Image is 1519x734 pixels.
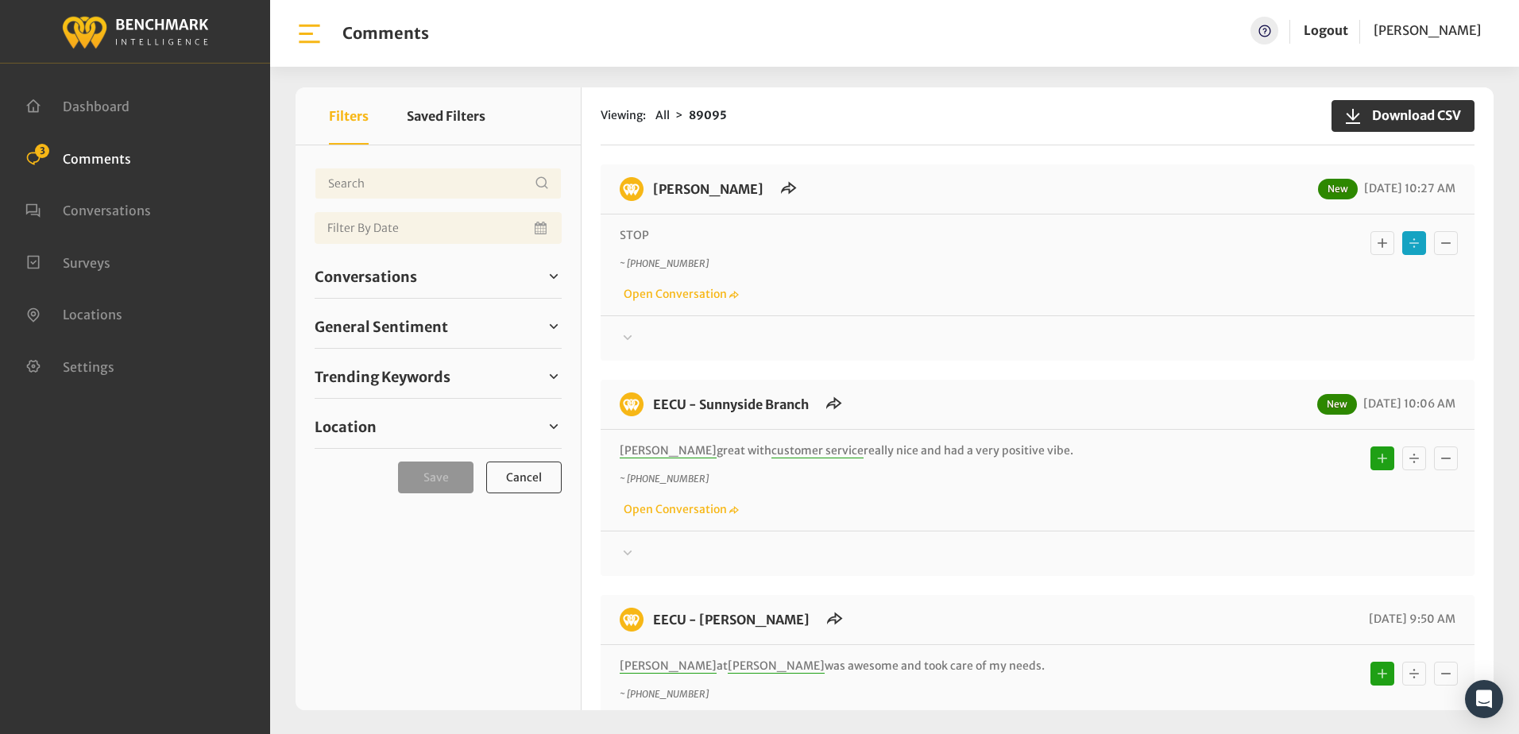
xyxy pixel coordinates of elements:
span: Viewing: [601,107,646,124]
a: [PERSON_NAME] [653,181,763,197]
a: Dashboard [25,97,129,113]
a: Location [315,415,562,438]
span: [PERSON_NAME] [1374,22,1481,38]
span: Download CSV [1362,106,1461,125]
input: Date range input field [315,212,562,244]
span: Conversations [315,266,417,288]
i: ~ [PHONE_NUMBER] [620,688,709,700]
span: Conversations [63,203,151,218]
span: New [1317,394,1357,415]
span: Trending Keywords [315,366,450,388]
div: Open Intercom Messenger [1465,680,1503,718]
p: great with really nice and had a very positive vibe. [620,442,1247,459]
a: EECU - [PERSON_NAME] [653,612,810,628]
img: benchmark [620,608,644,632]
button: Download CSV [1332,100,1475,132]
a: Logout [1304,17,1348,44]
a: Trending Keywords [315,365,562,388]
a: Locations [25,305,122,321]
span: Settings [63,358,114,374]
a: Comments 3 [25,149,131,165]
span: [PERSON_NAME] [620,659,717,674]
span: Surveys [63,254,110,270]
h6: EECU - Demaree Branch [644,608,819,632]
a: Conversations [25,201,151,217]
button: Open Calendar [531,212,552,244]
a: EECU - Sunnyside Branch [653,396,809,412]
a: Surveys [25,253,110,269]
div: Basic example [1366,658,1462,690]
button: Filters [329,87,369,145]
button: Saved Filters [407,87,485,145]
p: at was awesome and took care of my needs. [620,658,1247,674]
a: Logout [1304,22,1348,38]
div: Basic example [1366,442,1462,474]
h6: EECU - Perrin [644,177,773,201]
i: ~ [PHONE_NUMBER] [620,473,709,485]
h6: EECU - Sunnyside Branch [644,392,818,416]
span: 3 [35,144,49,158]
img: bar [296,20,323,48]
span: New [1318,179,1358,199]
a: Settings [25,357,114,373]
a: Open Conversation [620,287,739,301]
span: Dashboard [63,99,129,114]
span: General Sentiment [315,316,448,338]
a: Conversations [315,265,562,288]
span: All [655,108,670,122]
a: Open Conversation [620,502,739,516]
button: Cancel [486,462,562,493]
img: benchmark [61,12,209,51]
h1: Comments [342,24,429,43]
strong: 89095 [689,108,727,122]
span: [DATE] 9:50 AM [1365,612,1455,626]
span: [DATE] 10:27 AM [1360,181,1455,195]
a: General Sentiment [315,315,562,338]
span: Location [315,416,377,438]
div: Basic example [1366,227,1462,259]
a: [PERSON_NAME] [1374,17,1481,44]
input: Username [315,168,562,199]
span: Comments [63,150,131,166]
i: ~ [PHONE_NUMBER] [620,257,709,269]
p: STOP [620,227,1247,244]
span: Locations [63,307,122,323]
span: customer service [771,443,864,458]
span: [PERSON_NAME] [728,659,825,674]
span: [DATE] 10:06 AM [1359,396,1455,411]
img: benchmark [620,392,644,416]
span: [PERSON_NAME] [620,443,717,458]
img: benchmark [620,177,644,201]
